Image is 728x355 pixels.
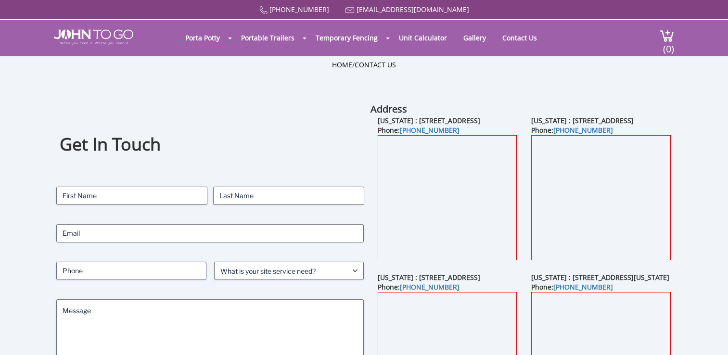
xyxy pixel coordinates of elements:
[56,224,364,242] input: Email
[178,28,227,47] a: Porta Potty
[531,282,613,292] b: Phone:
[259,6,268,14] img: Call
[332,60,396,70] ul: /
[269,5,329,14] a: [PHONE_NUMBER]
[60,133,361,156] h1: Get In Touch
[378,126,460,135] b: Phone:
[308,28,385,47] a: Temporary Fencing
[370,102,407,115] b: Address
[663,35,674,55] span: (0)
[357,5,469,14] a: [EMAIL_ADDRESS][DOMAIN_NAME]
[456,28,493,47] a: Gallery
[392,28,454,47] a: Unit Calculator
[378,273,480,282] b: [US_STATE] : [STREET_ADDRESS]
[531,126,613,135] b: Phone:
[213,187,364,205] input: Last Name
[355,60,396,69] a: Contact Us
[54,29,133,45] img: JOHN to go
[400,126,460,135] a: [PHONE_NUMBER]
[345,7,355,13] img: Mail
[56,187,207,205] input: First Name
[378,282,460,292] b: Phone:
[553,126,613,135] a: [PHONE_NUMBER]
[56,262,206,280] input: Phone
[495,28,544,47] a: Contact Us
[234,28,302,47] a: Portable Trailers
[400,282,460,292] a: [PHONE_NUMBER]
[332,60,352,69] a: Home
[531,116,634,125] b: [US_STATE] : [STREET_ADDRESS]
[531,273,669,282] b: [US_STATE] : [STREET_ADDRESS][US_STATE]
[378,116,480,125] b: [US_STATE] : [STREET_ADDRESS]
[553,282,613,292] a: [PHONE_NUMBER]
[660,29,674,42] img: cart a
